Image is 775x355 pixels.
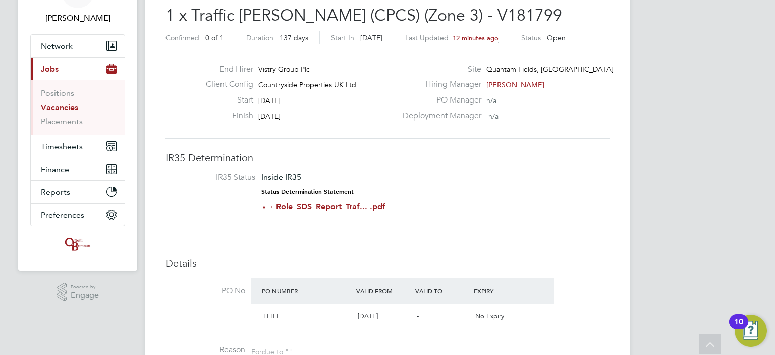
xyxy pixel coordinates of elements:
[41,142,83,151] span: Timesheets
[165,286,245,296] label: PO No
[198,95,253,106] label: Start
[471,282,530,300] div: Expiry
[31,80,125,135] div: Jobs
[453,34,499,42] span: 12 minutes ago
[30,12,125,24] span: Danielle Murphy
[258,65,310,74] span: Vistry Group Plc
[31,135,125,158] button: Timesheets
[405,33,449,42] label: Last Updated
[30,236,125,252] a: Go to home page
[354,282,413,300] div: Valid From
[358,312,378,320] span: [DATE]
[360,33,382,42] span: [DATE]
[734,322,743,335] div: 10
[261,188,354,195] strong: Status Determination Statement
[31,158,125,180] button: Finance
[397,111,481,121] label: Deployment Manager
[397,64,481,75] label: Site
[205,33,224,42] span: 0 of 1
[165,6,562,25] span: 1 x Traffic [PERSON_NAME] (CPCS) (Zone 3) - V181799
[276,201,385,211] a: Role_SDS_Report_Traf... .pdf
[547,33,566,42] span: Open
[41,165,69,174] span: Finance
[41,88,74,98] a: Positions
[259,282,354,300] div: PO Number
[486,65,614,74] span: Quantam Fields, [GEOGRAPHIC_DATA]
[263,312,279,320] span: LLITT
[41,41,73,51] span: Network
[57,283,99,302] a: Powered byEngage
[41,117,83,126] a: Placements
[165,151,610,164] h3: IR35 Determination
[198,64,253,75] label: End Hirer
[31,58,125,80] button: Jobs
[198,111,253,121] label: Finish
[258,80,356,89] span: Countryside Properties UK Ltd
[246,33,273,42] label: Duration
[475,312,504,320] span: No Expiry
[521,33,541,42] label: Status
[486,80,544,89] span: [PERSON_NAME]
[397,79,481,90] label: Hiring Manager
[280,33,308,42] span: 137 days
[413,282,472,300] div: Valid To
[41,64,59,74] span: Jobs
[41,187,70,197] span: Reports
[71,291,99,300] span: Engage
[71,283,99,291] span: Powered by
[63,236,92,252] img: oneillandbrennan-logo-retina.png
[198,79,253,90] label: Client Config
[397,95,481,106] label: PO Manager
[486,96,496,105] span: n/a
[31,181,125,203] button: Reports
[488,112,499,121] span: n/a
[258,112,281,121] span: [DATE]
[417,312,419,320] span: -
[331,33,354,42] label: Start In
[41,103,78,112] a: Vacancies
[165,257,610,270] h3: Details
[31,35,125,57] button: Network
[41,210,84,220] span: Preferences
[735,315,767,347] button: Open Resource Center, 10 new notifications
[258,96,281,105] span: [DATE]
[31,204,125,226] button: Preferences
[176,172,255,183] label: IR35 Status
[261,172,301,182] span: Inside IR35
[165,33,199,42] label: Confirmed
